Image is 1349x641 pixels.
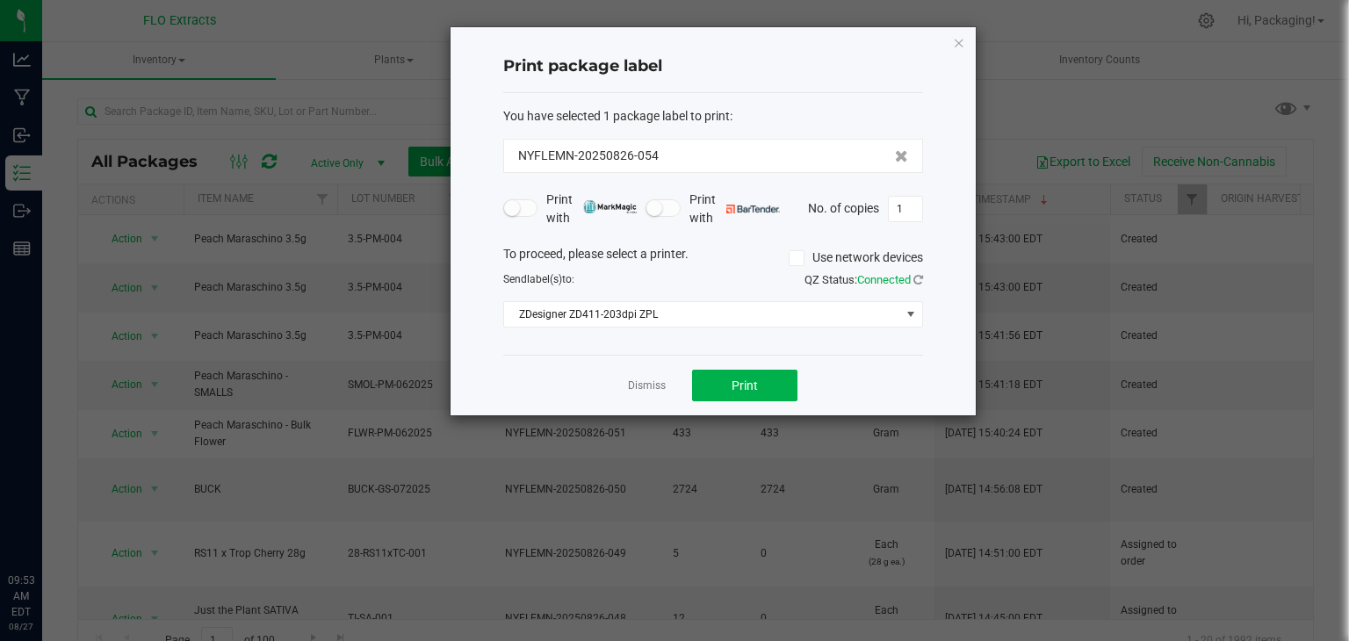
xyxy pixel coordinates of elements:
[789,248,923,267] label: Use network devices
[503,273,574,285] span: Send to:
[518,147,659,165] span: NYFLEMN-20250826-054
[503,109,730,123] span: You have selected 1 package label to print
[628,378,666,393] a: Dismiss
[692,370,797,401] button: Print
[490,245,936,271] div: To proceed, please select a printer.
[504,302,900,327] span: ZDesigner ZD411-203dpi ZPL
[583,200,637,213] img: mark_magic_cybra.png
[18,501,70,553] iframe: Resource center
[52,498,73,519] iframe: Resource center unread badge
[527,273,562,285] span: label(s)
[503,107,923,126] div: :
[503,55,923,78] h4: Print package label
[857,273,911,286] span: Connected
[804,273,923,286] span: QZ Status:
[732,378,758,393] span: Print
[808,200,879,214] span: No. of copies
[546,191,637,227] span: Print with
[689,191,780,227] span: Print with
[726,205,780,213] img: bartender.png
